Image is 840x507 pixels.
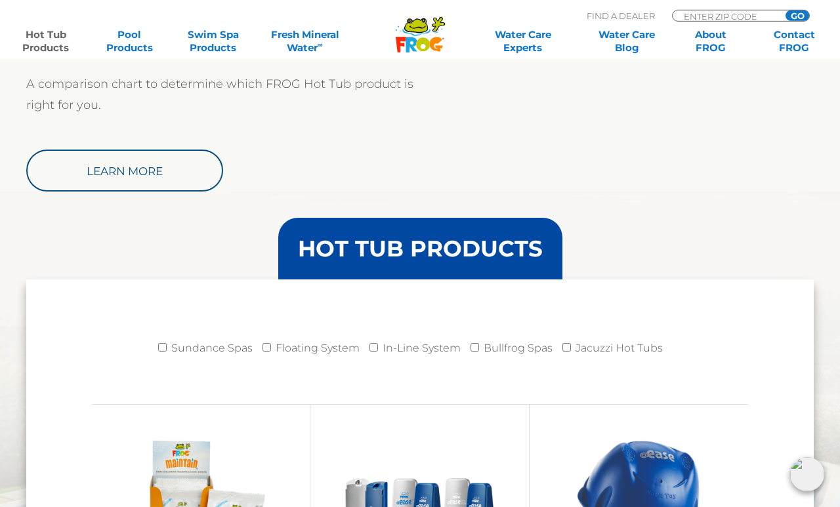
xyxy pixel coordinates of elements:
[383,335,461,361] label: In-Line System
[786,10,809,21] input: GO
[264,28,346,54] a: Fresh MineralWater∞
[587,10,655,22] p: Find A Dealer
[13,28,78,54] a: Hot TubProducts
[790,457,824,491] img: openIcon
[26,150,223,192] a: Learn More
[678,28,743,54] a: AboutFROG
[576,335,663,361] label: Jacuzzi Hot Tubs
[276,335,360,361] label: Floating System
[298,237,543,260] h3: HOT TUB PRODUCTS
[762,28,827,54] a: ContactFROG
[318,40,323,49] sup: ∞
[97,28,162,54] a: PoolProducts
[171,335,253,361] label: Sundance Spas
[180,28,245,54] a: Swim SpaProducts
[595,28,660,54] a: Water CareBlog
[26,73,420,115] p: A comparison chart to determine which FROG Hot Tub product is right for you.
[484,335,553,361] label: Bullfrog Spas
[682,10,771,22] input: Zip Code Form
[470,28,576,54] a: Water CareExperts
